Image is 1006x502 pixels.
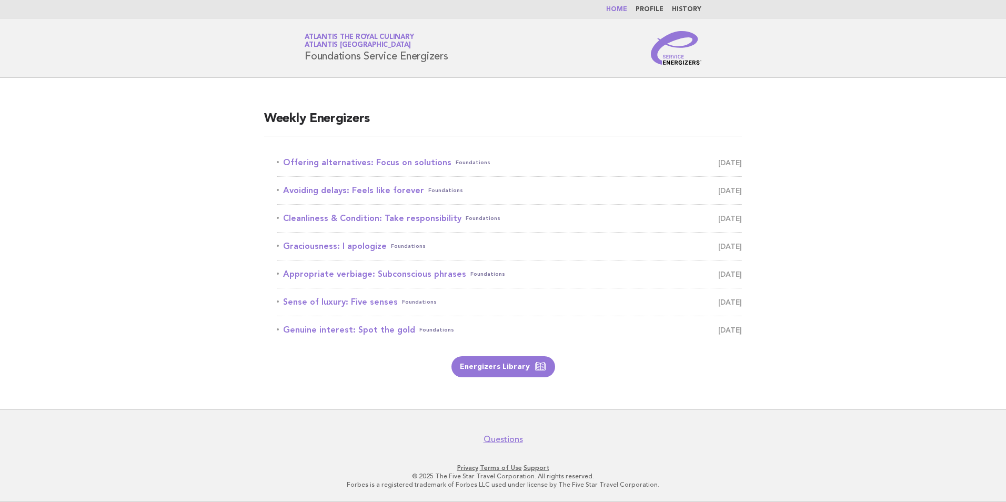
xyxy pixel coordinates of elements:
[277,239,742,254] a: Graciousness: I apologizeFoundations [DATE]
[305,42,411,49] span: Atlantis [GEOGRAPHIC_DATA]
[305,34,448,62] h1: Foundations Service Energizers
[524,464,549,471] a: Support
[277,183,742,198] a: Avoiding delays: Feels like foreverFoundations [DATE]
[451,356,555,377] a: Energizers Library
[718,211,742,226] span: [DATE]
[636,6,663,13] a: Profile
[264,111,742,136] h2: Weekly Energizers
[718,267,742,282] span: [DATE]
[277,295,742,309] a: Sense of luxury: Five sensesFoundations [DATE]
[484,434,523,445] a: Questions
[466,211,500,226] span: Foundations
[606,6,627,13] a: Home
[419,323,454,337] span: Foundations
[672,6,701,13] a: History
[277,211,742,226] a: Cleanliness & Condition: Take responsibilityFoundations [DATE]
[457,464,478,471] a: Privacy
[305,34,414,48] a: Atlantis the Royal CulinaryAtlantis [GEOGRAPHIC_DATA]
[718,183,742,198] span: [DATE]
[181,480,825,489] p: Forbes is a registered trademark of Forbes LLC used under license by The Five Star Travel Corpora...
[651,31,701,65] img: Service Energizers
[277,323,742,337] a: Genuine interest: Spot the goldFoundations [DATE]
[480,464,522,471] a: Terms of Use
[277,267,742,282] a: Appropriate verbiage: Subconscious phrasesFoundations [DATE]
[470,267,505,282] span: Foundations
[718,239,742,254] span: [DATE]
[718,295,742,309] span: [DATE]
[402,295,437,309] span: Foundations
[391,239,426,254] span: Foundations
[718,323,742,337] span: [DATE]
[456,155,490,170] span: Foundations
[428,183,463,198] span: Foundations
[718,155,742,170] span: [DATE]
[181,472,825,480] p: © 2025 The Five Star Travel Corporation. All rights reserved.
[277,155,742,170] a: Offering alternatives: Focus on solutionsFoundations [DATE]
[181,464,825,472] p: · ·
